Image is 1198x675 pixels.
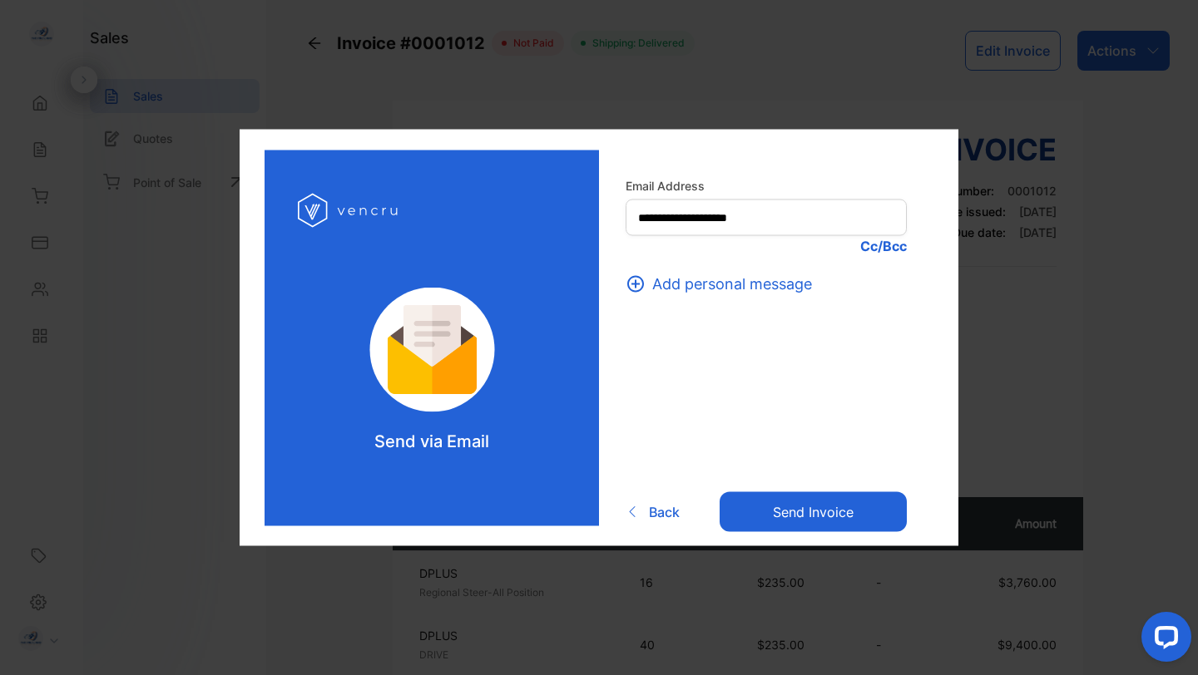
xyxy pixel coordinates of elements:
img: log [298,184,402,238]
button: Send invoice [720,491,907,531]
img: log [347,288,517,412]
label: Email Address [626,177,907,195]
span: Back [649,501,680,521]
button: Add personal message [626,273,822,295]
span: Add personal message [652,273,812,295]
p: Send via Email [374,429,489,454]
iframe: LiveChat chat widget [1128,605,1198,675]
p: Cc/Bcc [626,236,907,256]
